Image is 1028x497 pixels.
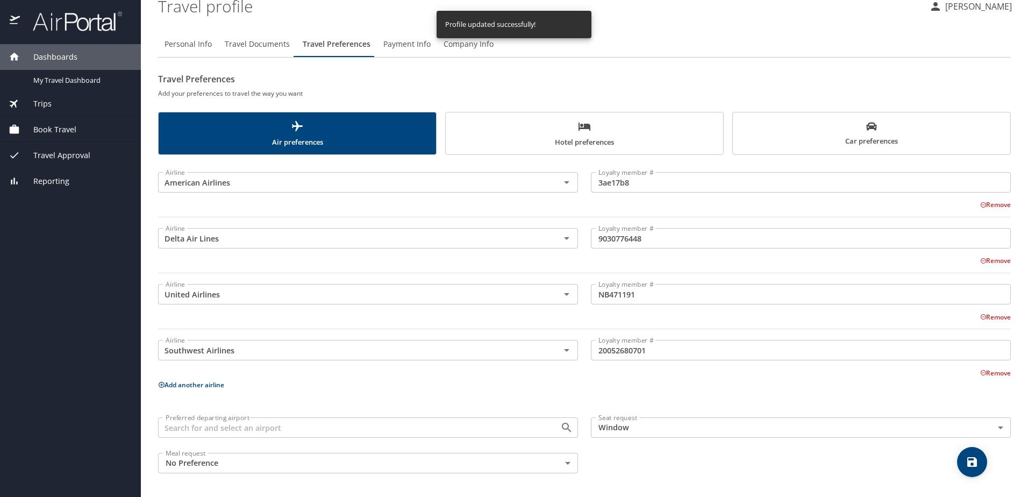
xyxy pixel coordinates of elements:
[383,38,431,51] span: Payment Info
[33,75,128,86] span: My Travel Dashboard
[158,453,578,473] div: No Preference
[559,175,574,190] button: Open
[161,343,543,357] input: Select an Airline
[158,31,1011,57] div: Profile
[452,120,717,148] span: Hotel preferences
[158,88,1011,99] h6: Add your preferences to travel the way you want
[20,175,69,187] span: Reporting
[158,380,224,389] button: Add another airline
[739,121,1004,147] span: Car preferences
[20,150,90,161] span: Travel Approval
[225,38,290,51] span: Travel Documents
[158,112,1011,155] div: scrollable force tabs example
[20,51,77,63] span: Dashboards
[445,14,536,35] div: Profile updated successfully!
[161,175,543,189] input: Select an Airline
[20,124,76,136] span: Book Travel
[980,313,1011,322] button: Remove
[559,231,574,246] button: Open
[559,287,574,302] button: Open
[559,343,574,358] button: Open
[161,287,543,301] input: Select an Airline
[165,120,430,148] span: Air preferences
[20,98,52,110] span: Trips
[444,38,494,51] span: Company Info
[303,38,370,51] span: Travel Preferences
[957,447,987,477] button: save
[158,70,1011,88] h2: Travel Preferences
[980,256,1011,265] button: Remove
[161,231,543,245] input: Select an Airline
[10,11,21,32] img: icon-airportal.png
[165,38,212,51] span: Personal Info
[559,420,574,435] button: Open
[591,417,1011,438] div: Window
[980,200,1011,209] button: Remove
[161,421,543,435] input: Search for and select an airport
[980,368,1011,378] button: Remove
[21,11,122,32] img: airportal-logo.png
